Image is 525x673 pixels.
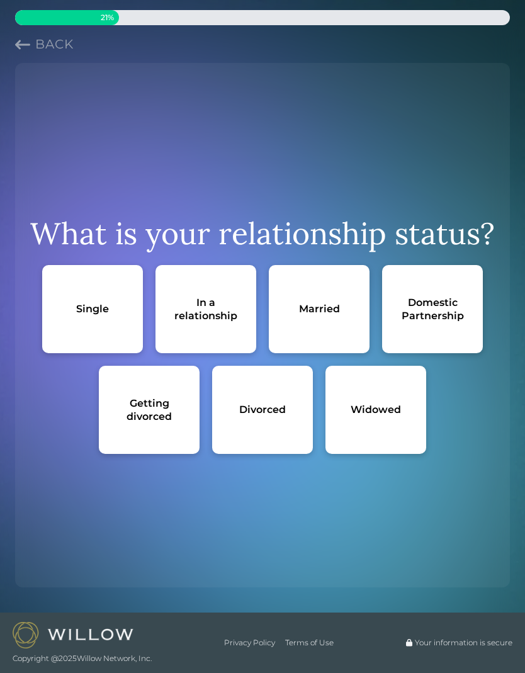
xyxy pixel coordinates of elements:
div: Widowed [351,403,401,416]
span: Your information is secure [415,638,512,648]
div: In a relationship [168,296,244,322]
div: Divorced [239,403,286,416]
span: Copyright @ 2025 Willow Network, Inc. [13,653,152,664]
img: Willow logo [13,622,133,648]
span: Back [35,37,74,52]
span: 21 % [15,13,114,23]
div: Single [76,302,109,315]
a: Privacy Policy [224,638,275,648]
div: What is your relationship status? [30,215,495,252]
div: 21% complete [15,10,119,25]
button: Previous question [15,35,74,53]
div: Domestic Partnership [395,296,470,322]
a: Terms of Use [285,638,334,648]
div: Getting divorced [111,397,187,423]
div: Married [299,302,340,315]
